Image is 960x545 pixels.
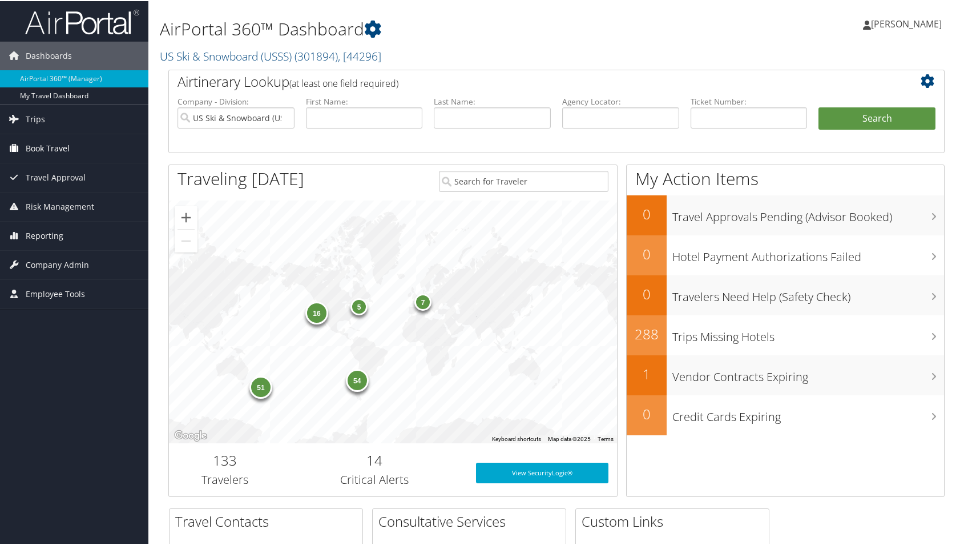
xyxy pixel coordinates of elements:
[627,283,667,303] h2: 0
[26,41,72,69] span: Dashboards
[863,6,953,40] a: [PERSON_NAME]
[178,71,871,90] h2: Airtinerary Lookup
[627,354,944,394] a: 1Vendor Contracts Expiring
[160,16,689,40] h1: AirPortal 360™ Dashboard
[178,95,295,106] label: Company - Division:
[175,229,197,251] button: Zoom out
[434,95,551,106] label: Last Name:
[178,166,304,190] h1: Traveling [DATE]
[691,95,808,106] label: Ticket Number:
[306,95,423,106] label: First Name:
[172,427,209,442] img: Google
[345,368,368,391] div: 54
[672,282,944,304] h3: Travelers Need Help (Safety Check)
[476,462,608,482] a: View SecurityLogic®
[627,243,667,263] h2: 0
[672,202,944,224] h3: Travel Approvals Pending (Advisor Booked)
[818,106,935,129] button: Search
[289,450,459,469] h2: 14
[492,434,541,442] button: Keyboard shortcuts
[548,435,591,441] span: Map data ©2025
[627,274,944,314] a: 0Travelers Need Help (Safety Check)
[439,170,608,191] input: Search for Traveler
[598,435,614,441] a: Terms (opens in new tab)
[295,47,338,63] span: ( 301894 )
[26,133,70,162] span: Book Travel
[289,471,459,487] h3: Critical Alerts
[178,471,272,487] h3: Travelers
[338,47,381,63] span: , [ 44296 ]
[175,205,197,228] button: Zoom in
[627,194,944,234] a: 0Travel Approvals Pending (Advisor Booked)
[562,95,679,106] label: Agency Locator:
[26,279,85,307] span: Employee Tools
[26,250,89,278] span: Company Admin
[582,511,769,530] h2: Custom Links
[627,314,944,354] a: 288Trips Missing Hotels
[350,297,368,314] div: 5
[627,166,944,190] h1: My Action Items
[627,323,667,343] h2: 288
[26,191,94,220] span: Risk Management
[672,242,944,264] h3: Hotel Payment Authorizations Failed
[627,234,944,274] a: 0Hotel Payment Authorizations Failed
[175,511,362,530] h2: Travel Contacts
[627,203,667,223] h2: 0
[378,511,566,530] h2: Consultative Services
[249,375,272,398] div: 51
[26,162,86,191] span: Travel Approval
[25,7,139,34] img: airportal-logo.png
[627,394,944,434] a: 0Credit Cards Expiring
[672,402,944,424] h3: Credit Cards Expiring
[627,363,667,383] h2: 1
[627,403,667,423] h2: 0
[672,322,944,344] h3: Trips Missing Hotels
[160,47,381,63] a: US Ski & Snowboard (USSS)
[305,300,328,323] div: 16
[414,292,431,310] div: 7
[289,76,398,89] span: (at least one field required)
[26,104,45,133] span: Trips
[672,362,944,384] h3: Vendor Contracts Expiring
[178,450,272,469] h2: 133
[26,221,63,249] span: Reporting
[172,427,209,442] a: Open this area in Google Maps (opens a new window)
[871,17,942,29] span: [PERSON_NAME]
